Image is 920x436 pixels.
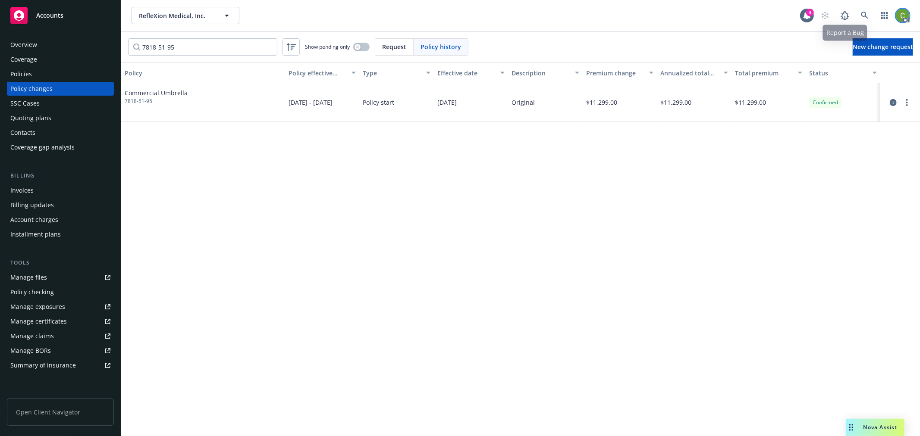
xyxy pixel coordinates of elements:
div: Summary of insurance [10,358,76,372]
div: Account charges [10,213,58,227]
button: Nova Assist [846,419,904,436]
span: 7818-51-95 [125,97,188,105]
div: Coverage gap analysis [10,140,75,154]
button: Policy effective dates [285,62,360,83]
a: Manage claims [7,329,114,343]
div: Manage files [10,271,47,284]
button: Policy [121,62,285,83]
span: Request [382,42,406,51]
div: Policy checking [10,285,54,299]
a: Accounts [7,3,114,28]
a: Manage certificates [7,315,114,328]
a: Search [856,7,873,24]
div: Invoices [10,184,34,197]
div: Installment plans [10,227,61,241]
a: Billing updates [7,198,114,212]
a: Contacts [7,126,114,140]
span: $11,299.00 [586,98,617,107]
div: Annualized total premium change [660,69,719,78]
div: Effective date [437,69,496,78]
a: Installment plans [7,227,114,241]
a: Switch app [876,7,893,24]
div: 4 [806,9,814,16]
span: Policy start [363,98,394,107]
div: SSC Cases [10,97,40,110]
div: Billing [7,171,114,180]
span: New change request [853,43,913,51]
a: Summary of insurance [7,358,114,372]
span: Show pending only [305,43,350,50]
div: Coverage [10,53,37,66]
div: Manage claims [10,329,54,343]
a: Coverage [7,53,114,66]
span: [DATE] - [DATE] [289,98,333,107]
button: Type [359,62,434,83]
div: Description [512,69,570,78]
span: Commercial Umbrella [125,88,188,97]
span: [DATE] [437,98,457,107]
div: Type [363,69,421,78]
div: Total premium [735,69,793,78]
span: $11,299.00 [735,98,766,107]
button: Effective date [434,62,509,83]
a: Manage files [7,271,114,284]
a: SSC Cases [7,97,114,110]
button: Annualized total premium change [657,62,732,83]
a: Coverage gap analysis [7,140,114,154]
div: Billing updates [10,198,54,212]
a: Account charges [7,213,114,227]
a: circleInformation [888,97,898,108]
span: Open Client Navigator [7,399,114,426]
button: RefleXion Medical, Inc. [132,7,239,24]
div: Manage certificates [10,315,67,328]
div: Policy changes [10,82,53,96]
a: Policy checking [7,285,114,299]
a: Start snowing [816,7,834,24]
div: Analytics hub [7,389,114,398]
a: Policies [7,67,114,81]
a: Report a Bug [836,7,854,24]
span: $11,299.00 [660,98,691,107]
a: more [902,97,912,108]
div: Original [512,98,535,107]
button: Premium change [583,62,657,83]
a: Policy changes [7,82,114,96]
div: Drag to move [846,419,857,436]
div: Policy [125,69,282,78]
a: Quoting plans [7,111,114,125]
div: Policy effective dates [289,69,347,78]
a: Overview [7,38,114,52]
button: Status [806,62,880,83]
div: Premium change [586,69,644,78]
button: Description [508,62,583,83]
input: Filter by keyword... [128,38,277,56]
a: New change request [853,38,913,56]
div: Quoting plans [10,111,51,125]
div: Manage exposures [10,300,65,314]
span: Policy history [421,42,461,51]
span: Confirmed [813,99,838,106]
a: Manage exposures [7,300,114,314]
button: Total premium [732,62,806,83]
span: Accounts [36,12,63,19]
img: photo [896,9,910,22]
div: Status [809,69,867,78]
a: Invoices [7,184,114,197]
div: Contacts [10,126,35,140]
span: RefleXion Medical, Inc. [139,11,214,20]
div: Tools [7,258,114,267]
div: Policies [10,67,32,81]
span: Nova Assist [863,424,898,431]
a: Manage BORs [7,344,114,358]
div: Overview [10,38,37,52]
div: Manage BORs [10,344,51,358]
